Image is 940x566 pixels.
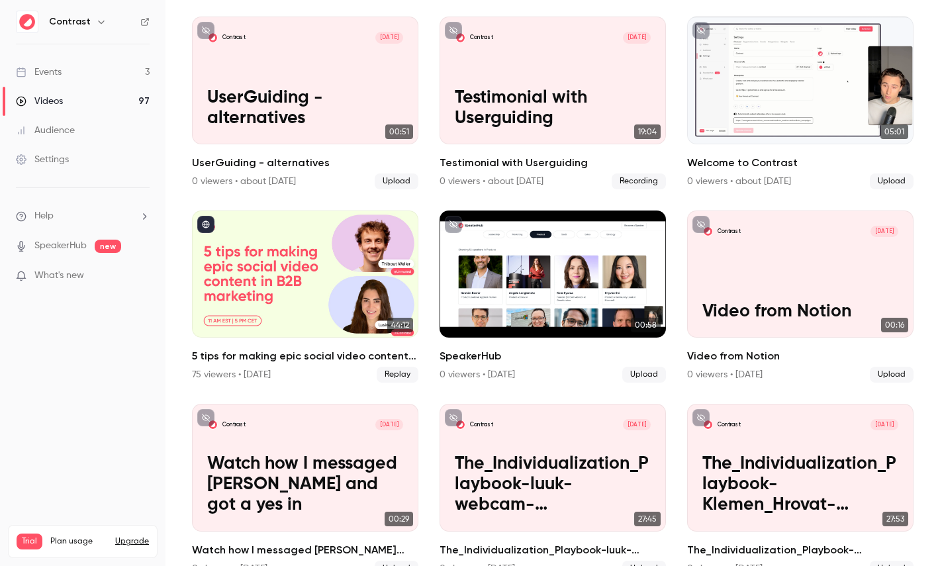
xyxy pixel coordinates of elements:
span: [DATE] [623,32,651,43]
p: Contrast [222,34,246,42]
h2: Welcome to Contrast [687,155,914,171]
li: UserGuiding - alternatives [192,17,418,189]
p: Contrast [718,228,741,236]
button: published [197,216,214,233]
p: The_Individualization_Playbook-Klemen_Hrovat-webcam-00h_00m_00s_357ms-StreamYard [702,454,898,516]
div: 0 viewers • [DATE] [440,368,515,381]
h2: The_Individualization_Playbook-luuk-webcam-00h_00m_00s_251ms-StreamYard [440,542,666,558]
button: Upgrade [115,536,149,547]
span: Upload [622,367,666,383]
p: UserGuiding - alternatives [207,88,403,129]
a: 00:58SpeakerHub0 viewers • [DATE]Upload [440,211,666,383]
p: Contrast [718,421,741,429]
a: Testimonial with UserguidingContrast[DATE]Testimonial with Userguiding19:04Testimonial with Userg... [440,17,666,189]
div: 0 viewers • [DATE] [687,368,763,381]
span: [DATE] [375,32,403,43]
a: 05:01Welcome to Contrast0 viewers • about [DATE]Upload [687,17,914,189]
span: [DATE] [623,419,651,430]
span: 27:53 [882,512,908,526]
span: 00:16 [881,318,908,332]
button: unpublished [445,409,462,426]
h2: UserGuiding - alternatives [192,155,418,171]
span: 44:12 [387,318,413,332]
p: Watch how I messaged [PERSON_NAME] and got a yes in [207,454,403,516]
div: Audience [16,124,75,137]
span: Plan usage [50,536,107,547]
p: The_Individualization_Playbook-luuk-webcam-00h_00m_00s_251ms-StreamYard [455,454,651,516]
button: unpublished [445,216,462,233]
span: Trial [17,534,42,549]
span: [DATE] [870,226,898,237]
h2: Video from Notion [687,348,914,364]
img: Contrast [17,11,38,32]
li: help-dropdown-opener [16,209,150,223]
div: 75 viewers • [DATE] [192,368,271,381]
button: unpublished [692,216,710,233]
span: Upload [870,367,914,383]
div: Videos [16,95,63,108]
span: What's new [34,269,84,283]
a: UserGuiding - alternativesContrast[DATE]UserGuiding - alternatives00:51UserGuiding - alternatives... [192,17,418,189]
button: unpublished [197,409,214,426]
div: Events [16,66,62,79]
p: Contrast [470,34,493,42]
a: SpeakerHub [34,239,87,253]
p: Contrast [470,421,493,429]
h2: Watch how I messaged [PERSON_NAME] and got a yes in [192,542,418,558]
li: SpeakerHub [440,211,666,383]
p: Testimonial with Userguiding [455,88,651,129]
span: 00:58 [631,318,661,332]
h2: Testimonial with Userguiding [440,155,666,171]
li: 5 tips for making epic social video content in B2B marketing [192,211,418,383]
button: unpublished [197,22,214,39]
span: 00:51 [385,124,413,139]
div: 0 viewers • about [DATE] [192,175,296,188]
span: 27:45 [634,512,661,526]
span: Replay [377,367,418,383]
p: Contrast [222,421,246,429]
h6: Contrast [49,15,91,28]
button: unpublished [692,22,710,39]
span: [DATE] [375,419,403,430]
span: 00:29 [385,512,413,526]
span: new [95,240,121,253]
h2: SpeakerHub [440,348,666,364]
span: Recording [612,173,666,189]
span: [DATE] [870,419,898,430]
a: Video from NotionContrast[DATE]Video from Notion00:16Video from Notion0 viewers • [DATE]Upload [687,211,914,383]
a: 44:125 tips for making epic social video content in B2B marketing75 viewers • [DATE]Replay [192,211,418,383]
span: 19:04 [634,124,661,139]
button: unpublished [445,22,462,39]
span: Upload [375,173,418,189]
div: Settings [16,153,69,166]
span: Help [34,209,54,223]
button: unpublished [692,409,710,426]
span: Upload [870,173,914,189]
div: 0 viewers • about [DATE] [440,175,543,188]
li: Video from Notion [687,211,914,383]
h2: The_Individualization_Playbook-Klemen_Hrovat-webcam-00h_00m_00s_357ms-StreamYard [687,542,914,558]
h2: 5 tips for making epic social video content in B2B marketing [192,348,418,364]
span: 05:01 [880,124,908,139]
li: Testimonial with Userguiding [440,17,666,189]
div: 0 viewers • about [DATE] [687,175,791,188]
p: Video from Notion [702,302,898,322]
li: Welcome to Contrast [687,17,914,189]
